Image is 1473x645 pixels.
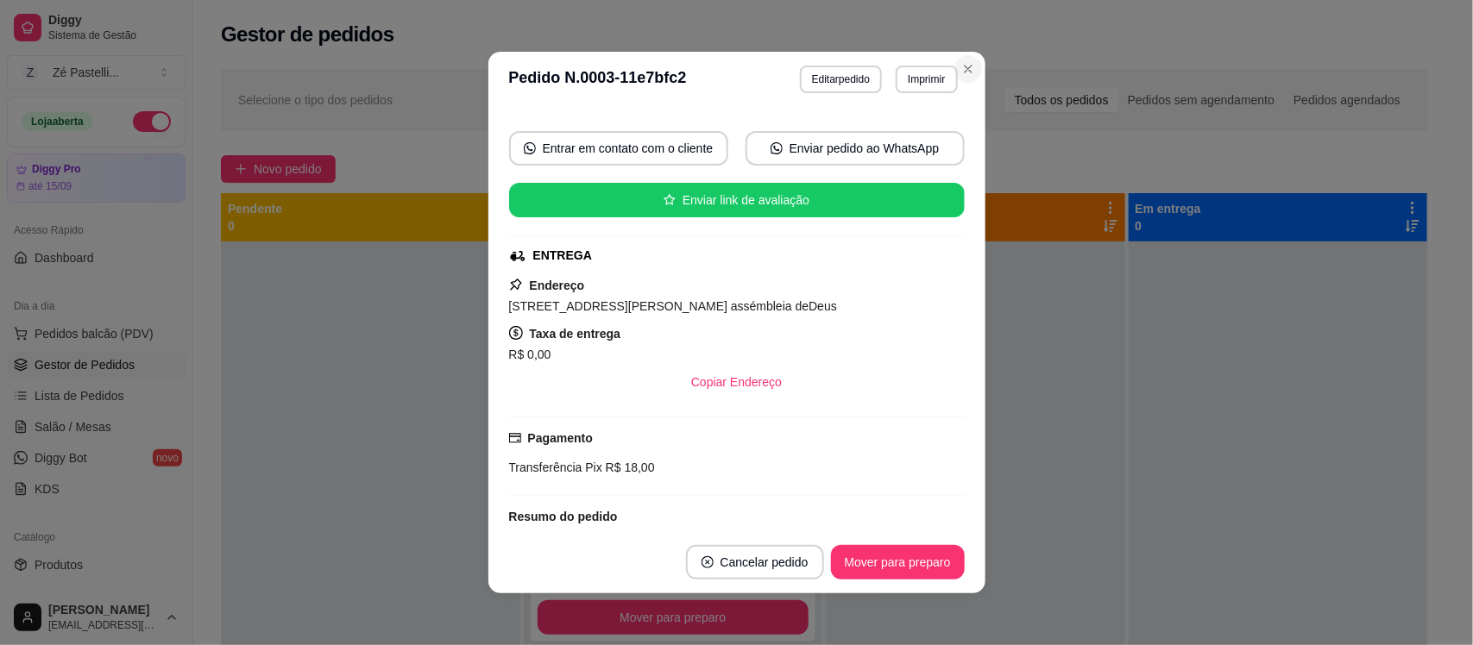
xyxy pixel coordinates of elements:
button: whats-appEnviar pedido ao WhatsApp [746,131,965,166]
strong: Endereço [530,279,585,292]
h3: Pedido N. 0003-11e7bfc2 [509,66,687,93]
button: Copiar Endereço [677,365,796,399]
button: Close [954,55,982,83]
span: whats-app [771,142,783,154]
span: Transferência Pix [509,460,602,474]
button: Imprimir [896,66,957,93]
button: close-circleCancelar pedido [686,545,824,579]
button: Editarpedido [800,66,882,93]
button: Mover para preparo [831,545,965,579]
strong: Resumo do pedido [509,510,618,523]
span: pushpin [509,278,523,291]
span: whats-app [524,142,536,154]
span: close-circle [702,556,714,568]
strong: Taxa de entrega [530,327,621,341]
span: R$ 18,00 [602,460,655,474]
span: star [664,194,676,206]
div: ENTREGA [533,247,592,265]
strong: Pagamento [528,431,593,445]
button: starEnviar link de avaliação [509,183,965,217]
span: credit-card [509,432,521,444]
button: whats-appEntrar em contato com o cliente [509,131,728,166]
span: R$ 0,00 [509,348,551,361]
span: dollar [509,326,523,340]
span: [STREET_ADDRESS][PERSON_NAME] assémbleia deDeus [509,299,837,313]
